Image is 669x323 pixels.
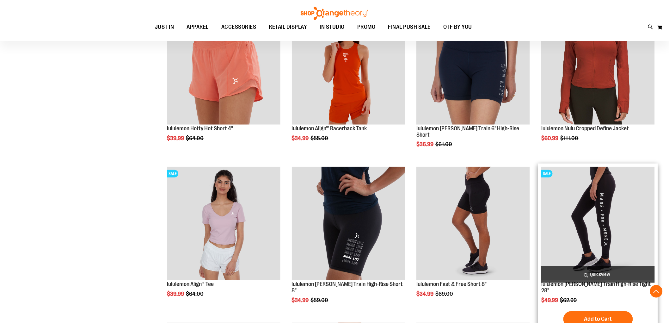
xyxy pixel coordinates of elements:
[167,170,178,177] span: SALE
[541,11,655,125] img: Product image for lululemon Nulu Cropped Define Jacket
[292,297,310,303] span: $34.99
[650,285,663,298] button: Back To Top
[164,8,284,158] div: product
[289,8,408,158] div: product
[435,141,453,147] span: $61.00
[584,315,612,322] span: Add to Cart
[215,20,263,34] a: ACCESSORIES
[560,297,578,303] span: $62.99
[443,20,472,34] span: OTF BY YOU
[269,20,307,34] span: RETAIL DISPLAY
[314,20,351,34] a: IN STUDIO
[155,20,174,34] span: JUST IN
[416,11,530,126] a: Product image for lululemon Wunder Train 6" High-Rise ShortSALE
[292,281,403,294] a: lululemon [PERSON_NAME] Train High-Rise Short 8"
[292,167,405,281] a: Product image for lululemon Wunder Train High-Rise Short 8"
[413,8,533,164] div: product
[541,266,655,283] a: Quickview
[382,20,437,34] a: FINAL PUSH SALE
[187,20,209,34] span: APPAREL
[416,167,530,280] img: Product image for lululemon Fast & Free Short 8"
[561,135,580,141] span: $111.00
[292,125,367,132] a: lululemon Align™ Racerback Tank
[289,164,408,320] div: product
[167,281,214,287] a: lululemon Align™ Tee
[263,20,314,34] a: RETAIL DISPLAY
[541,281,651,294] a: lululemon [PERSON_NAME] Train High-Rise Tight 28"
[416,125,519,138] a: lululemon [PERSON_NAME] Train 6" High-Rise Short
[416,141,434,147] span: $36.99
[541,167,655,280] img: Product image for lululemon Wunder Train High-Rise Tight 28"
[167,125,233,132] a: lululemon Hotty Hot Short 4"
[416,11,530,125] img: Product image for lululemon Wunder Train 6" High-Rise Short
[292,167,405,280] img: Product image for lululemon Wunder Train High-Rise Short 8"
[167,167,280,280] img: Product image for lululemon Align™ T-Shirt
[292,11,405,125] img: Product image for lululemon Align™ Racerback Tank
[435,291,454,297] span: $69.00
[300,7,369,20] img: Shop Orangetheory
[541,167,655,281] a: Product image for lululemon Wunder Train High-Rise Tight 28"SALE
[292,11,405,126] a: Product image for lululemon Align™ Racerback TankSALE
[541,135,560,141] span: $60.99
[167,291,185,297] span: $39.99
[320,20,345,34] span: IN STUDIO
[416,281,487,287] a: lululemon Fast & Free Short 8"
[351,20,382,34] a: PROMO
[437,20,478,34] a: OTF BY YOU
[167,167,280,281] a: Product image for lululemon Align™ T-ShirtSALE
[538,8,658,158] div: product
[388,20,431,34] span: FINAL PUSH SALE
[164,164,284,313] div: product
[357,20,376,34] span: PROMO
[541,170,553,177] span: SALE
[186,135,205,141] span: $64.00
[311,297,329,303] span: $59.00
[416,167,530,281] a: Product image for lululemon Fast & Free Short 8"
[221,20,256,34] span: ACCESSORIES
[541,125,629,132] a: lululemon Nulu Cropped Define Jacket
[149,20,181,34] a: JUST IN
[541,297,559,303] span: $49.99
[311,135,329,141] span: $55.00
[167,11,280,126] a: lululemon Hotty Hot Short 4"SALE
[413,164,533,313] div: product
[541,11,655,126] a: Product image for lululemon Nulu Cropped Define JacketSALE
[416,291,434,297] span: $34.99
[167,135,185,141] span: $39.99
[167,11,280,125] img: lululemon Hotty Hot Short 4"
[181,20,215,34] a: APPAREL
[292,135,310,141] span: $34.99
[186,291,205,297] span: $64.00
